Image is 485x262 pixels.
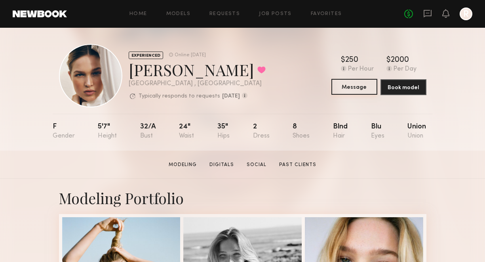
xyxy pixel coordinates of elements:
div: $ [386,56,391,64]
a: Job Posts [259,11,292,17]
a: Digitals [206,161,237,168]
div: [GEOGRAPHIC_DATA] , [GEOGRAPHIC_DATA] [129,80,266,87]
div: $ [341,56,345,64]
a: Modeling [165,161,200,168]
div: 2000 [391,56,409,64]
a: R [460,8,472,20]
div: Modeling Portfolio [59,188,426,208]
div: 250 [345,56,358,64]
p: Typically responds to requests [139,94,220,99]
div: Per Hour [348,66,374,73]
div: 5'7" [98,123,117,140]
a: Requests [209,11,240,17]
div: 35" [217,123,230,140]
button: Book model [380,79,426,95]
div: 8 [293,123,310,140]
div: 24" [179,123,194,140]
div: F [53,123,75,140]
a: Models [166,11,190,17]
b: [DATE] [222,94,240,99]
div: [PERSON_NAME] [129,59,266,80]
div: 2 [253,123,270,140]
div: 32/a [140,123,156,140]
div: Union [407,123,426,140]
button: Message [331,79,377,95]
a: Favorites [311,11,342,17]
a: Social [243,161,270,168]
div: Blnd [333,123,348,140]
div: Blu [371,123,384,140]
div: EXPERIENCED [129,52,163,59]
div: Per Day [394,66,417,73]
a: Past Clients [276,161,320,168]
div: Online [DATE] [175,53,206,58]
a: Home [129,11,147,17]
